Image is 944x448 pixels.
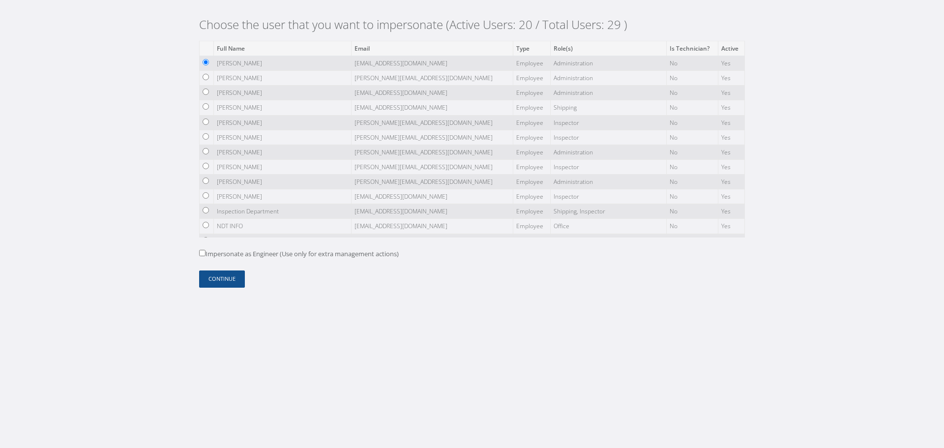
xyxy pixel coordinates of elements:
[352,145,513,159] td: [PERSON_NAME][EMAIL_ADDRESS][DOMAIN_NAME]
[352,86,513,100] td: [EMAIL_ADDRESS][DOMAIN_NAME]
[214,204,352,219] td: Inspection Department
[352,115,513,130] td: [PERSON_NAME][EMAIL_ADDRESS][DOMAIN_NAME]
[214,41,352,56] th: Full Name
[718,71,745,86] td: Yes
[352,41,513,56] th: Email
[199,270,245,288] button: Continue
[550,71,667,86] td: Administration
[550,100,667,115] td: Shipping
[214,56,352,70] td: [PERSON_NAME]
[718,130,745,145] td: Yes
[718,204,745,219] td: Yes
[550,86,667,100] td: Administration
[550,175,667,189] td: Administration
[718,100,745,115] td: Yes
[550,130,667,145] td: Inspector
[199,250,206,256] input: Impersonate as Engineer (Use only for extra management actions)
[352,159,513,174] td: [PERSON_NAME][EMAIL_ADDRESS][DOMAIN_NAME]
[667,189,718,204] td: No
[550,56,667,70] td: Administration
[513,189,550,204] td: Employee
[352,189,513,204] td: [EMAIL_ADDRESS][DOMAIN_NAME]
[352,130,513,145] td: [PERSON_NAME][EMAIL_ADDRESS][DOMAIN_NAME]
[667,41,718,56] th: Is Technician?
[513,175,550,189] td: Employee
[199,18,745,32] h2: Choose the user that you want to impersonate (Active Users: 20 / Total Users: 29 )
[550,189,667,204] td: Inspector
[718,115,745,130] td: Yes
[513,41,550,56] th: Type
[667,56,718,70] td: No
[667,86,718,100] td: No
[352,71,513,86] td: [PERSON_NAME][EMAIL_ADDRESS][DOMAIN_NAME]
[214,100,352,115] td: [PERSON_NAME]
[550,219,667,234] td: Office
[214,71,352,86] td: [PERSON_NAME]
[667,219,718,234] td: No
[352,204,513,219] td: [EMAIL_ADDRESS][DOMAIN_NAME]
[667,204,718,219] td: No
[718,189,745,204] td: Yes
[199,249,399,259] label: Impersonate as Engineer (Use only for extra management actions)
[667,175,718,189] td: No
[214,145,352,159] td: [PERSON_NAME]
[513,56,550,70] td: Employee
[550,159,667,174] td: Inspector
[214,130,352,145] td: [PERSON_NAME]
[513,115,550,130] td: Employee
[667,100,718,115] td: No
[352,175,513,189] td: [PERSON_NAME][EMAIL_ADDRESS][DOMAIN_NAME]
[513,234,550,248] td: Employee
[513,159,550,174] td: Employee
[513,204,550,219] td: Employee
[352,234,513,248] td: [PERSON_NAME][EMAIL_ADDRESS][DOMAIN_NAME]
[667,145,718,159] td: No
[513,86,550,100] td: Employee
[214,159,352,174] td: [PERSON_NAME]
[718,86,745,100] td: Yes
[513,71,550,86] td: Employee
[718,159,745,174] td: Yes
[667,71,718,86] td: No
[550,234,667,248] td: Inspector
[214,189,352,204] td: [PERSON_NAME]
[352,219,513,234] td: [EMAIL_ADDRESS][DOMAIN_NAME]
[667,234,718,248] td: No
[352,100,513,115] td: [EMAIL_ADDRESS][DOMAIN_NAME]
[352,56,513,70] td: [EMAIL_ADDRESS][DOMAIN_NAME]
[513,145,550,159] td: Employee
[550,115,667,130] td: Inspector
[718,219,745,234] td: Yes
[667,115,718,130] td: No
[513,219,550,234] td: Employee
[718,234,745,248] td: Yes
[718,56,745,70] td: Yes
[214,234,352,248] td: [PERSON_NAME]
[718,175,745,189] td: Yes
[667,130,718,145] td: No
[214,115,352,130] td: [PERSON_NAME]
[718,41,745,56] th: Active
[550,204,667,219] td: Shipping, Inspector
[718,145,745,159] td: Yes
[214,219,352,234] td: NDT INFO
[513,130,550,145] td: Employee
[550,41,667,56] th: Role(s)
[550,145,667,159] td: Administration
[667,159,718,174] td: No
[214,175,352,189] td: [PERSON_NAME]
[513,100,550,115] td: Employee
[214,86,352,100] td: [PERSON_NAME]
